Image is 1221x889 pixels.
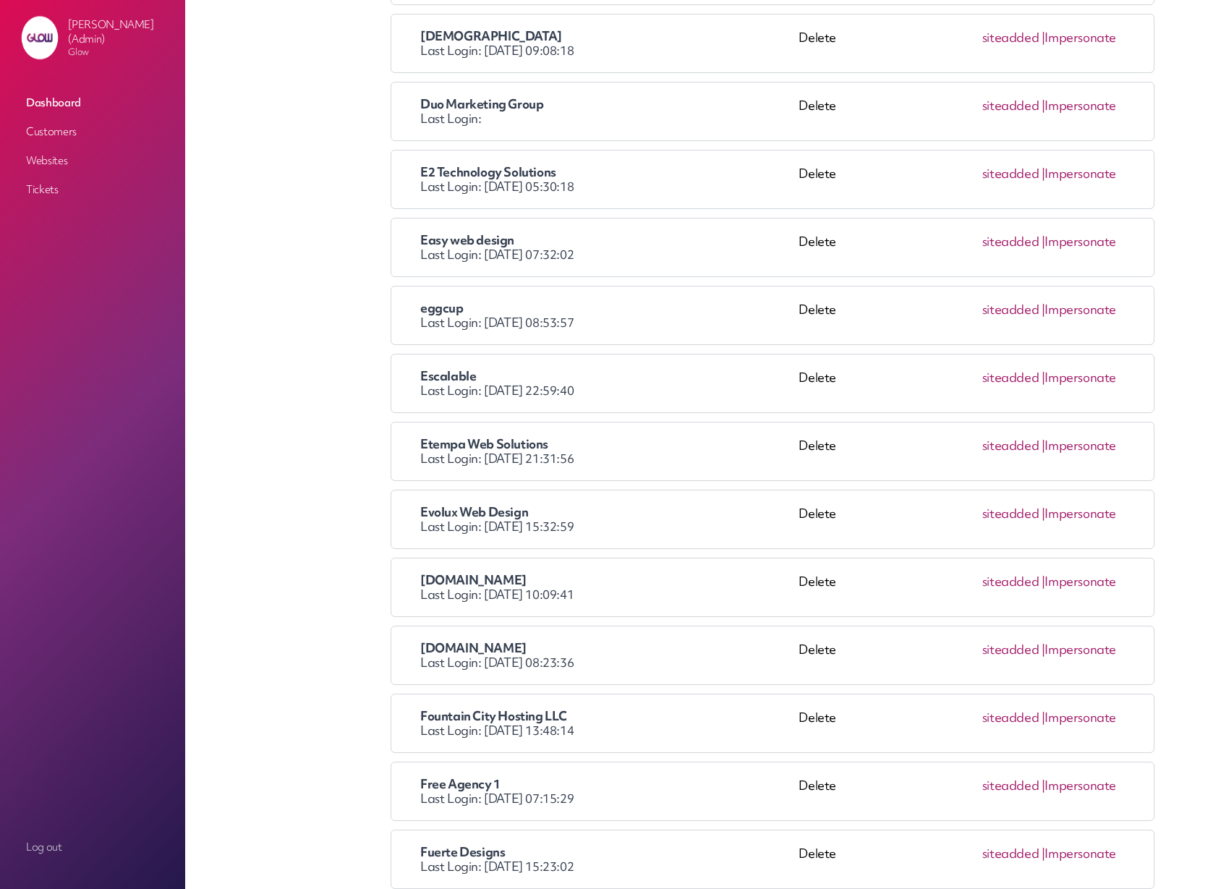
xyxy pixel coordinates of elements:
div: Last Login: [DATE] 15:23:02 [420,845,799,874]
span: site added | [982,165,1116,194]
a: Impersonate [1045,777,1116,794]
span: site added | [982,97,1116,126]
div: Last Login: [DATE] 13:48:14 [420,709,799,738]
a: Customers [20,119,165,145]
span: site added | [982,709,1116,738]
a: Websites [20,148,165,174]
a: Dashboard [20,90,165,116]
a: Impersonate [1045,165,1116,182]
span: E2 Technology Solutions [420,163,556,180]
div: Last Login: [DATE] 22:59:40 [420,369,799,398]
a: Impersonate [1045,233,1116,250]
div: Last Login: [DATE] 07:15:29 [420,777,799,806]
a: Impersonate [1045,97,1116,114]
span: site added | [982,301,1116,330]
div: Last Login: [DATE] 05:30:18 [420,165,799,194]
div: Delete [799,369,836,398]
div: Delete [799,437,836,466]
a: Impersonate [1045,573,1116,590]
span: Free Agency 1 [420,775,501,792]
div: Last Login: [DATE] 21:31:56 [420,437,799,466]
a: Tickets [20,176,165,203]
span: Etempa Web Solutions [420,435,548,452]
div: Delete [799,573,836,602]
p: Glow [68,46,174,58]
div: Last Login: [420,97,799,126]
span: site added | [982,233,1116,262]
div: Delete [799,29,836,58]
span: eggcup [420,299,464,316]
div: Last Login: [DATE] 08:53:57 [420,301,799,330]
div: Delete [799,233,836,262]
a: Impersonate [1045,437,1116,454]
a: Impersonate [1045,301,1116,318]
div: Last Login: [DATE] 07:32:02 [420,233,799,262]
a: Impersonate [1045,845,1116,862]
span: site added | [982,369,1116,398]
div: Last Login: [DATE] 15:32:59 [420,505,799,534]
span: site added | [982,505,1116,534]
a: Log out [20,834,165,860]
span: site added | [982,845,1116,874]
span: site added | [982,29,1116,58]
span: site added | [982,777,1116,806]
div: Delete [799,301,836,330]
span: Duo Marketing Group [420,95,543,112]
a: Impersonate [1045,505,1116,522]
div: Last Login: [DATE] 10:09:41 [420,573,799,602]
span: site added | [982,573,1116,602]
div: Last Login: [DATE] 08:23:36 [420,641,799,670]
div: Last Login: [DATE] 09:08:18 [420,29,799,58]
span: [DOMAIN_NAME] [420,571,527,588]
span: Fountain City Hosting LLC [420,707,567,724]
div: Delete [799,505,836,534]
span: site added | [982,641,1116,670]
div: Delete [799,709,836,738]
div: Delete [799,641,836,670]
a: Impersonate [1045,369,1116,386]
span: [DEMOGRAPHIC_DATA] [420,27,562,44]
div: Delete [799,777,836,806]
span: site added | [982,437,1116,466]
span: Easy web design [420,231,514,248]
div: Delete [799,165,836,194]
a: Impersonate [1045,709,1116,726]
a: Impersonate [1045,641,1116,658]
span: Fuerte Designs [420,843,505,860]
p: [PERSON_NAME] (Admin) [68,17,174,46]
span: Escalable [420,367,476,384]
div: Delete [799,97,836,126]
div: Delete [799,845,836,874]
span: [DOMAIN_NAME] [420,639,527,656]
a: Impersonate [1045,29,1116,46]
span: Evolux Web Design [420,503,528,520]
